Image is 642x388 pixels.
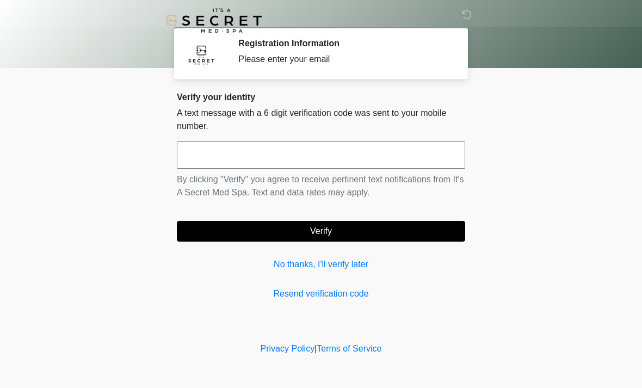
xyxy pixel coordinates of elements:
[317,344,381,353] a: Terms of Service
[238,53,449,66] div: Please enter your email
[177,107,465,133] p: A text message with a 6 digit verification code was sent to your mobile number.
[314,344,317,353] a: |
[177,258,465,271] a: No thanks, I'll verify later
[166,8,262,33] img: It's A Secret Med Spa Logo
[177,173,465,199] p: By clicking "Verify" you agree to receive pertinent text notifications from It's A Secret Med Spa...
[177,287,465,300] a: Resend verification code
[238,38,449,48] h2: Registration Information
[177,221,465,242] button: Verify
[177,92,465,102] h2: Verify your identity
[185,38,218,71] img: Agent Avatar
[261,344,315,353] a: Privacy Policy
